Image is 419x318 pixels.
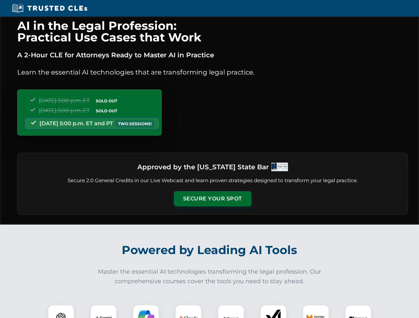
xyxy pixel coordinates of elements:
h1: AI in the Legal Profession: Practical Use Cases that Work [17,20,408,43]
span: [DATE] 5:00 p.m. ET [39,97,90,104]
img: Logo [271,163,288,171]
p: Learn the essential AI technologies that are transforming legal practice. [17,67,408,78]
h2: Powered by Leading AI Tools [26,238,393,262]
span: [DATE] 5:00 p.m. ET [39,107,90,114]
p: A 2-Hour CLE for Attorneys Ready to Master AI in Practice [17,50,408,60]
img: Trusted CLEs [10,3,89,13]
button: Secure Your Spot [174,191,251,206]
p: Secure 2.0 General Credits in our Live Webcast and learn proven strategies designed to transform ... [26,177,400,185]
p: Master the essential AI technologies transforming the legal profession. Our comprehensive courses... [94,267,326,286]
span: SOLD OUT [94,97,119,104]
span: SOLD OUT [94,107,119,114]
h3: Approved by the [US_STATE] State Bar [137,161,269,173]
